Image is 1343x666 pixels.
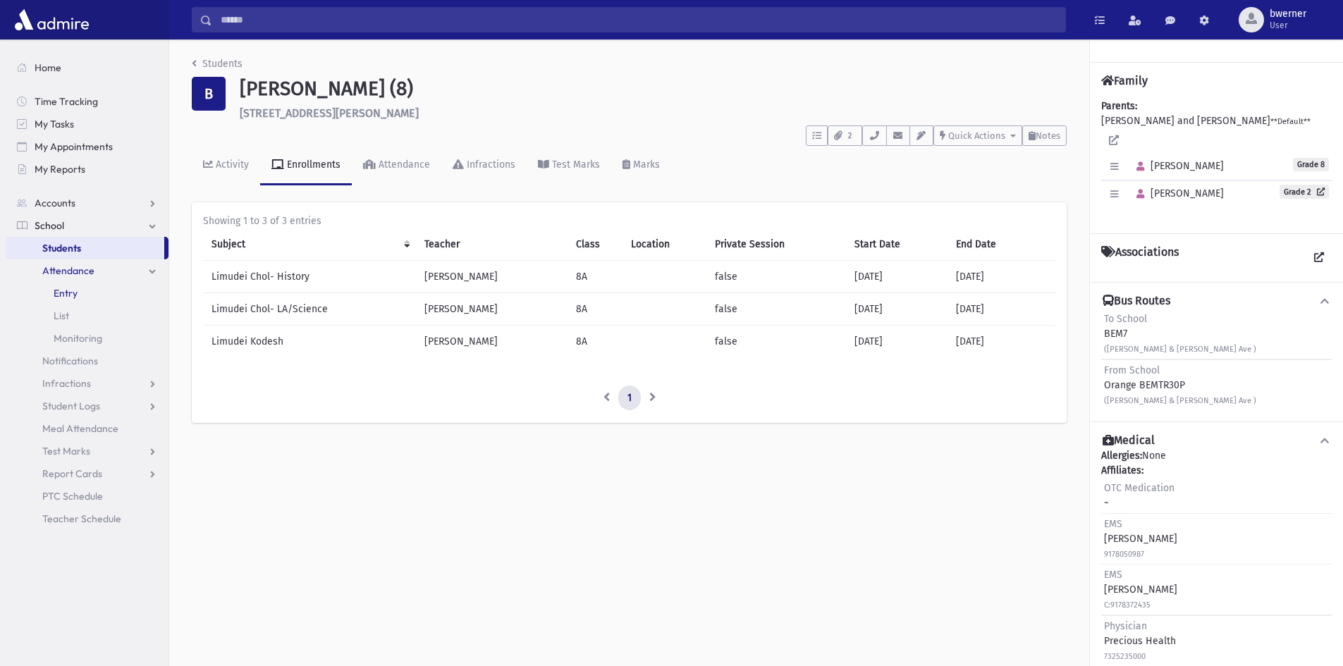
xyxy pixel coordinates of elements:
[1022,125,1067,146] button: Notes
[1103,433,1155,448] h4: Medical
[1104,481,1175,510] div: ~
[706,292,846,325] td: false
[1104,550,1144,559] small: 9178050987
[568,228,623,261] th: Class
[42,264,94,277] span: Attendance
[6,485,168,507] a: PTC Schedule
[549,159,600,171] div: Test Marks
[933,125,1022,146] button: Quick Actions
[6,282,168,304] a: Entry
[35,118,74,130] span: My Tasks
[706,325,846,357] td: false
[203,214,1055,228] div: Showing 1 to 3 of 3 entries
[54,309,69,322] span: List
[846,325,948,357] td: [DATE]
[441,146,527,185] a: Infractions
[42,242,81,254] span: Students
[828,125,862,146] button: 2
[568,260,623,292] td: 8A
[6,135,168,158] a: My Appointments
[948,130,1005,141] span: Quick Actions
[1104,518,1122,530] span: EMS
[1101,245,1179,271] h4: Associations
[416,228,568,261] th: Teacher
[6,259,168,282] a: Attendance
[1104,619,1176,663] div: Precious Health
[1101,448,1332,666] div: None
[192,56,243,77] nav: breadcrumb
[568,292,623,325] td: 8A
[623,228,706,261] th: Location
[212,7,1065,32] input: Search
[846,292,948,325] td: [DATE]
[260,146,352,185] a: Enrollments
[706,228,846,261] th: Private Session
[1104,600,1151,610] small: C:9178372435
[1104,652,1146,661] small: 7325235000
[948,260,1055,292] td: [DATE]
[1104,482,1175,494] span: OTC Medication
[203,228,416,261] th: Subject
[6,327,168,350] a: Monitoring
[1104,345,1256,354] small: ([PERSON_NAME] & [PERSON_NAME] Ave )
[416,292,568,325] td: [PERSON_NAME]
[1104,396,1256,405] small: ([PERSON_NAME] & [PERSON_NAME] Ave )
[1280,185,1329,199] a: Grade 2
[35,219,64,232] span: School
[6,304,168,327] a: List
[192,77,226,111] div: B
[1101,74,1148,87] h4: Family
[1293,158,1329,171] span: Grade 8
[846,228,948,261] th: Start Date
[416,325,568,357] td: [PERSON_NAME]
[284,159,341,171] div: Enrollments
[35,140,113,153] span: My Appointments
[6,440,168,462] a: Test Marks
[1101,433,1332,448] button: Medical
[42,512,121,525] span: Teacher Schedule
[6,237,164,259] a: Students
[611,146,671,185] a: Marks
[1101,464,1143,476] b: Affiliates:
[42,354,98,367] span: Notifications
[1101,450,1142,462] b: Allergies:
[618,386,641,411] a: 1
[6,395,168,417] a: Student Logs
[240,106,1067,120] h6: [STREET_ADDRESS][PERSON_NAME]
[1270,8,1306,20] span: bwerner
[35,95,98,108] span: Time Tracking
[1130,187,1224,199] span: [PERSON_NAME]
[54,332,102,345] span: Monitoring
[42,422,118,435] span: Meal Attendance
[6,158,168,180] a: My Reports
[203,260,416,292] td: Limudei Chol- History
[1104,517,1177,561] div: [PERSON_NAME]
[844,130,856,142] span: 2
[1104,363,1256,407] div: Orange BEMTR30P
[35,197,75,209] span: Accounts
[948,325,1055,357] td: [DATE]
[203,292,416,325] td: Limudei Chol- LA/Science
[42,490,103,502] span: PTC Schedule
[352,146,441,185] a: Attendance
[1104,312,1256,356] div: BEM7
[6,214,168,237] a: School
[42,377,91,390] span: Infractions
[35,61,61,74] span: Home
[1104,620,1147,632] span: Physician
[6,507,168,530] a: Teacher Schedule
[1036,130,1060,141] span: Notes
[527,146,611,185] a: Test Marks
[192,146,260,185] a: Activity
[35,163,85,175] span: My Reports
[42,445,90,457] span: Test Marks
[846,260,948,292] td: [DATE]
[464,159,515,171] div: Infractions
[240,77,1067,101] h1: [PERSON_NAME] (8)
[6,56,168,79] a: Home
[568,325,623,357] td: 8A
[1104,569,1122,581] span: EMS
[706,260,846,292] td: false
[6,113,168,135] a: My Tasks
[1101,100,1137,112] b: Parents:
